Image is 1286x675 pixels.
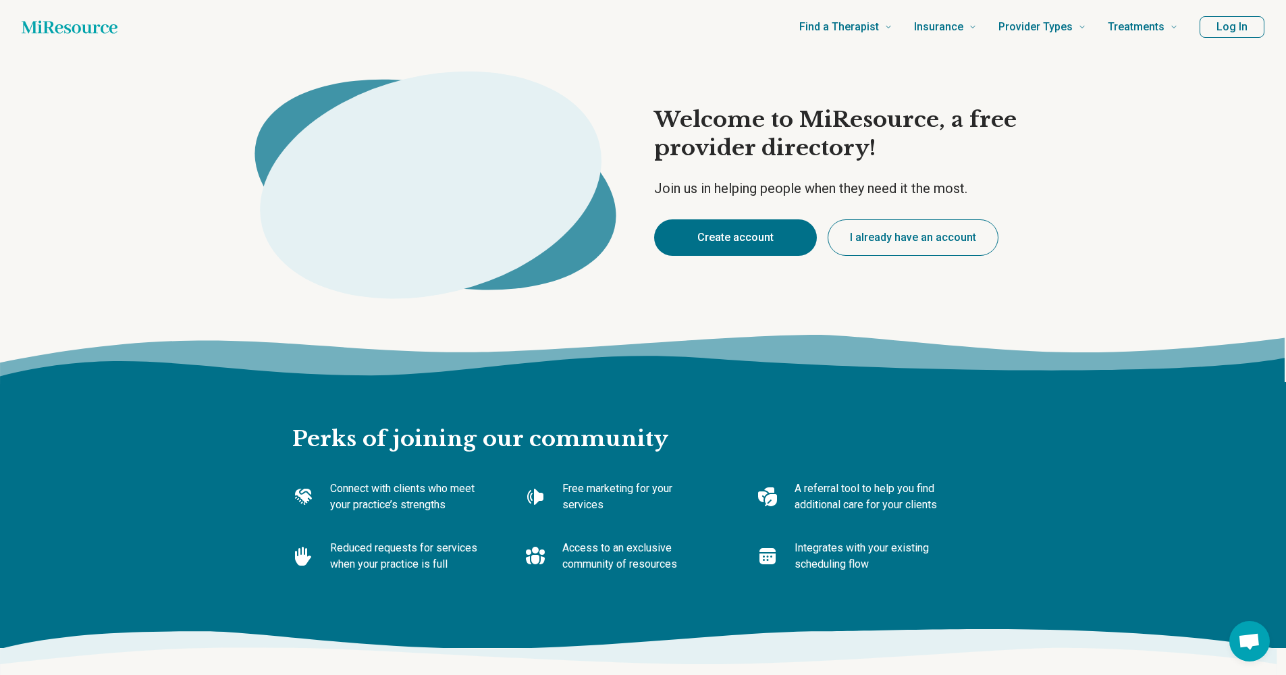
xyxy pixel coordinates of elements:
button: I already have an account [828,219,998,256]
a: Home page [22,13,117,40]
p: Reduced requests for services when your practice is full [330,540,481,572]
p: A referral tool to help you find additional care for your clients [795,481,946,513]
p: Access to an exclusive community of resources [562,540,714,572]
span: Treatments [1108,18,1164,36]
div: Open chat [1229,621,1270,661]
p: Integrates with your existing scheduling flow [795,540,946,572]
p: Free marketing for your services [562,481,714,513]
span: Find a Therapist [799,18,879,36]
span: Insurance [914,18,963,36]
button: Log In [1200,16,1264,38]
p: Connect with clients who meet your practice’s strengths [330,481,481,513]
p: Join us in helping people when they need it the most. [654,179,1054,198]
h1: Welcome to MiResource, a free provider directory! [654,106,1054,162]
span: Provider Types [998,18,1073,36]
h2: Perks of joining our community [292,382,994,454]
button: Create account [654,219,817,256]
